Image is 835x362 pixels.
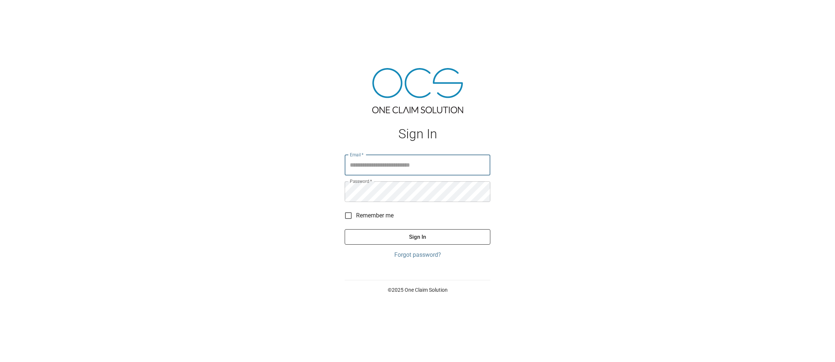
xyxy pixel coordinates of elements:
label: Password [350,178,372,184]
button: Sign In [345,229,490,245]
img: ocs-logo-white-transparent.png [9,4,38,19]
h1: Sign In [345,127,490,142]
img: ocs-logo-tra.png [372,68,463,113]
p: © 2025 One Claim Solution [345,286,490,294]
label: Email [350,152,364,158]
a: Forgot password? [345,251,490,259]
span: Remember me [356,211,394,220]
